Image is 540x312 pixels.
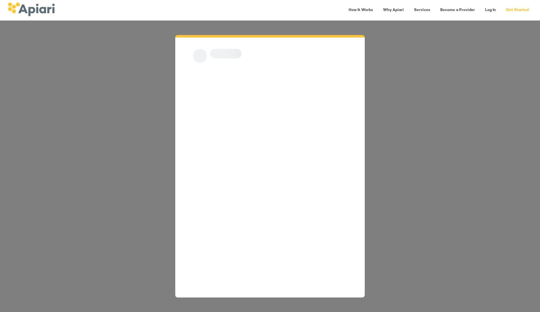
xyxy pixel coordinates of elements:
[436,4,479,17] a: Become a Provider
[379,4,408,17] a: Why Apiari
[8,3,55,16] img: logo
[481,4,500,17] a: Log In
[345,4,377,17] a: How It Works
[502,4,532,17] a: Get Started
[410,4,434,17] a: Services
